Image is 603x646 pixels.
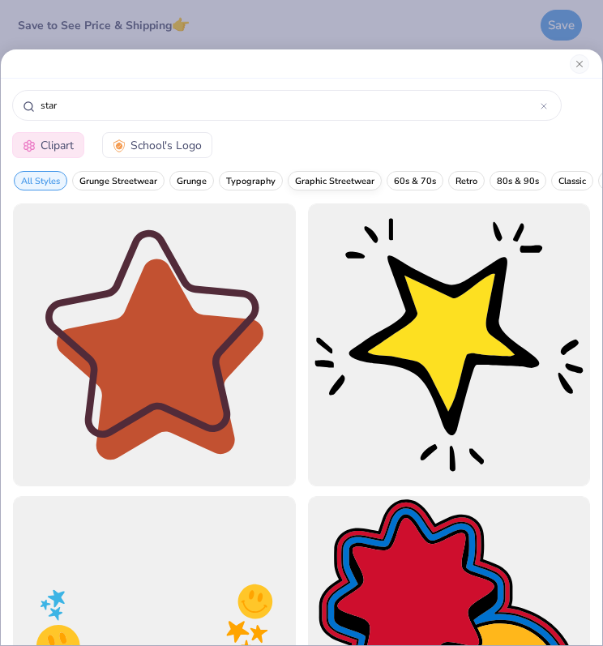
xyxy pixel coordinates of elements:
button: filter button [72,171,165,190]
button: filter button [219,171,283,190]
button: filter button [288,171,382,190]
img: School's Logo [113,139,126,152]
span: Classic [558,175,586,187]
span: Typography [226,175,276,187]
button: filter button [169,171,214,190]
button: filter button [387,171,443,190]
span: Clipart [41,137,74,154]
input: Try "Stars" [39,97,541,113]
span: Retro [455,175,477,187]
span: Graphic Streetwear [295,175,374,187]
button: filter button [490,171,546,190]
span: School's Logo [130,137,202,154]
span: 80s & 90s [497,175,539,187]
span: All Styles [21,175,60,187]
button: filter button [448,171,485,190]
button: ClipartClipart [12,132,84,158]
span: Grunge [177,175,207,187]
button: Close [570,54,589,74]
button: filter button [14,171,67,190]
span: 60s & 70s [394,175,436,187]
button: School's LogoSchool's Logo [102,132,212,158]
img: Clipart [23,139,36,152]
button: filter button [551,171,593,190]
span: Grunge Streetwear [79,175,157,187]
